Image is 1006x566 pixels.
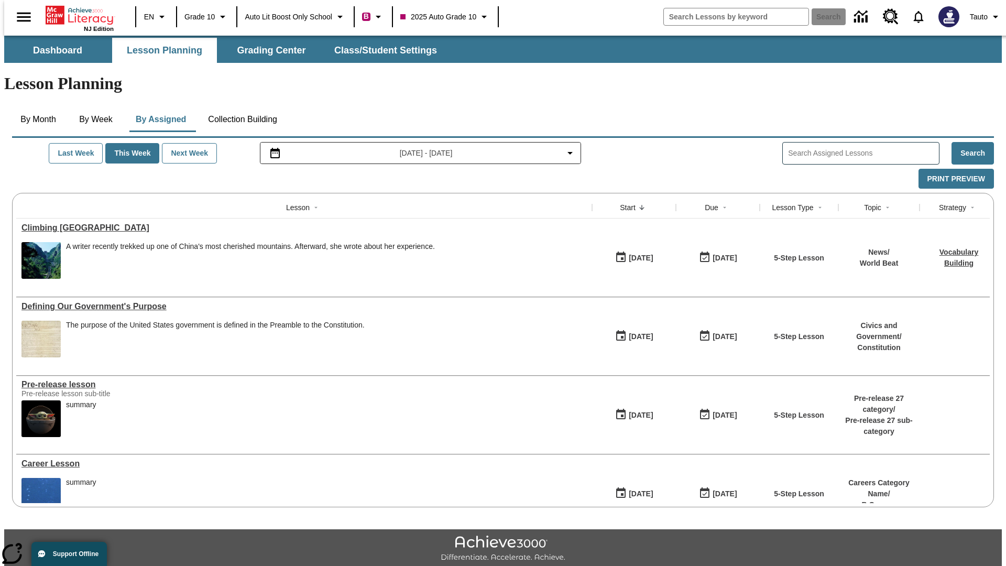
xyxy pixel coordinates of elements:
[21,380,587,389] div: Pre-release lesson
[938,6,959,27] img: Avatar
[611,326,657,346] button: 07/01/25: First time the lesson was available
[265,147,577,159] button: Select the date range menu item
[364,10,369,23] span: B
[8,2,39,32] button: Open side menu
[105,143,159,164] button: This Week
[939,202,966,213] div: Strategy
[46,4,114,32] div: Home
[611,484,657,504] button: 01/13/25: First time the lesson was available
[629,330,653,343] div: [DATE]
[358,7,389,26] button: Boost Class color is violet red. Change class color
[695,326,740,346] button: 03/31/26: Last day the lesson can be accessed
[66,321,365,330] div: The purpose of the United States government is defined in the Preamble to the Constitution.
[629,487,653,500] div: [DATE]
[66,321,365,357] div: The purpose of the United States government is defined in the Preamble to the Constitution.
[774,410,824,421] p: 5-Step Lesson
[127,107,194,132] button: By Assigned
[310,201,322,214] button: Sort
[4,38,446,63] div: SubNavbar
[21,459,587,469] div: Career Lesson
[441,536,565,562] img: Achieve3000 Differentiate Accelerate Achieve
[12,107,64,132] button: By Month
[695,484,740,504] button: 01/17/26: Last day the lesson can be accessed
[788,146,939,161] input: Search Assigned Lessons
[713,252,737,265] div: [DATE]
[844,415,914,437] p: Pre-release 27 sub-category
[70,107,122,132] button: By Week
[939,248,978,267] a: Vocabulary Building
[21,400,61,437] img: hero alt text
[844,342,914,353] p: Constitution
[139,7,173,26] button: Language: EN, Select a language
[718,201,731,214] button: Sort
[705,202,718,213] div: Due
[611,248,657,268] button: 07/22/25: First time the lesson was available
[774,253,824,264] p: 5-Step Lesson
[49,143,103,164] button: Last Week
[180,7,233,26] button: Grade: Grade 10, Select a grade
[5,38,110,63] button: Dashboard
[966,7,1006,26] button: Profile/Settings
[400,148,453,159] span: [DATE] - [DATE]
[21,380,587,389] a: Pre-release lesson, Lessons
[21,321,61,357] img: This historic document written in calligraphic script on aged parchment, is the Preamble of the C...
[877,3,905,31] a: Resource Center, Will open in new tab
[66,400,96,409] div: summary
[970,12,988,23] span: Tauto
[184,12,215,23] span: Grade 10
[200,107,286,132] button: Collection Building
[66,478,96,515] div: summary
[219,38,324,63] button: Grading Center
[66,400,96,437] div: summary
[21,242,61,279] img: 6000 stone steps to climb Mount Tai in Chinese countryside
[66,242,435,279] div: A writer recently trekked up one of China's most cherished mountains. Afterward, she wrote about ...
[4,36,1002,63] div: SubNavbar
[21,302,587,311] div: Defining Our Government's Purpose
[864,202,881,213] div: Topic
[905,3,932,30] a: Notifications
[66,242,435,251] div: A writer recently trekked up one of China's most cherished mountains. Afterward, she wrote about ...
[713,487,737,500] div: [DATE]
[966,201,979,214] button: Sort
[844,477,914,499] p: Careers Category Name /
[326,38,445,63] button: Class/Student Settings
[918,169,994,189] button: Print Preview
[772,202,813,213] div: Lesson Type
[620,202,636,213] div: Start
[66,478,96,487] div: summary
[21,223,587,233] a: Climbing Mount Tai, Lessons
[774,488,824,499] p: 5-Step Lesson
[774,331,824,342] p: 5-Step Lesson
[564,147,576,159] svg: Collapse Date Range Filter
[664,8,808,25] input: search field
[4,74,1002,93] h1: Lesson Planning
[636,201,648,214] button: Sort
[860,247,899,258] p: News /
[848,3,877,31] a: Data Center
[695,248,740,268] button: 06/30/26: Last day the lesson can be accessed
[713,409,737,422] div: [DATE]
[21,302,587,311] a: Defining Our Government's Purpose, Lessons
[21,478,61,515] img: fish
[31,542,107,566] button: Support Offline
[84,26,114,32] span: NJ Edition
[713,330,737,343] div: [DATE]
[400,12,476,23] span: 2025 Auto Grade 10
[844,320,914,342] p: Civics and Government /
[881,201,894,214] button: Sort
[21,459,587,469] a: Career Lesson, Lessons
[162,143,217,164] button: Next Week
[240,7,351,26] button: School: Auto Lit Boost only School, Select your school
[952,142,994,165] button: Search
[396,7,495,26] button: Class: 2025 Auto Grade 10, Select your class
[932,3,966,30] button: Select a new avatar
[286,202,310,213] div: Lesson
[860,258,899,269] p: World Beat
[844,499,914,510] p: B Careers
[21,223,587,233] div: Climbing Mount Tai
[21,389,179,398] div: Pre-release lesson sub-title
